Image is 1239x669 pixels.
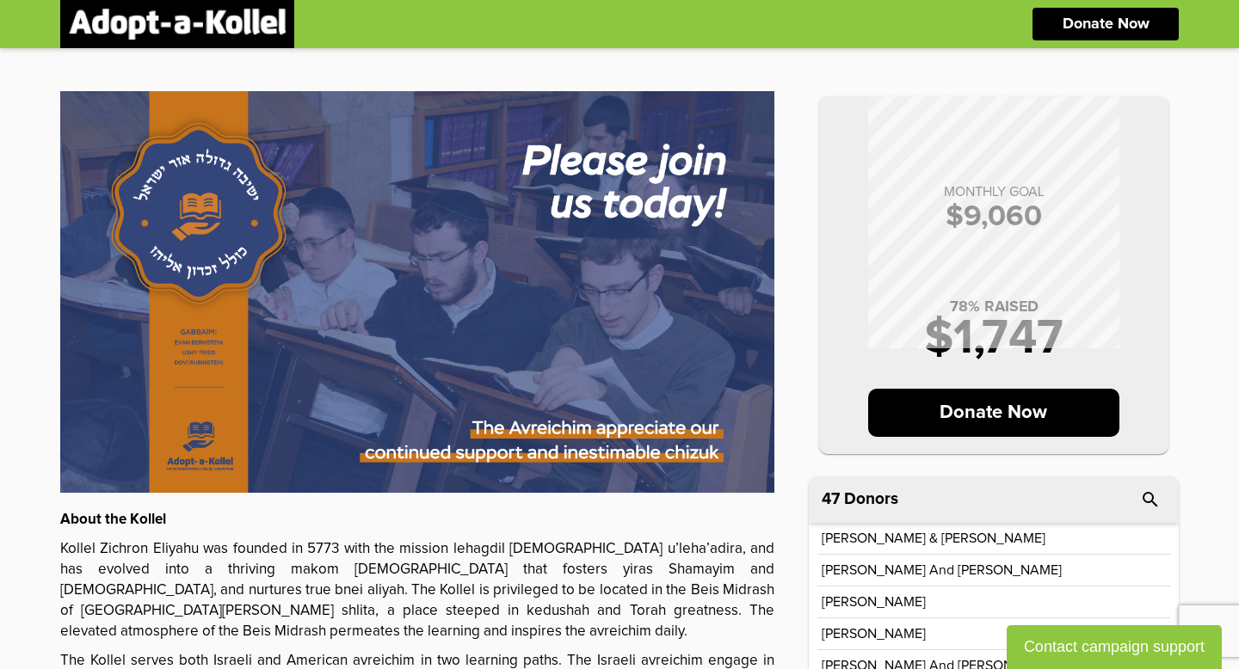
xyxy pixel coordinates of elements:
p: Kollel Zichron Eliyahu was founded in 5773 with the mission lehagdil [DEMOGRAPHIC_DATA] u’leha’ad... [60,539,774,642]
p: Donate Now [868,389,1120,437]
p: MONTHLY GOAL [836,185,1151,199]
p: Donate Now [1063,16,1150,32]
p: [PERSON_NAME] [822,627,926,641]
button: Contact campaign support [1007,625,1222,669]
img: WwVJ83BnXx.hRfpiINgCa.jpg [60,91,774,493]
p: [PERSON_NAME] & [PERSON_NAME] [822,531,1045,545]
p: [PERSON_NAME] and [PERSON_NAME] [822,563,1062,577]
i: search [1140,489,1161,510]
p: $ [836,202,1151,231]
p: Donors [844,491,898,507]
p: [PERSON_NAME] [822,595,926,609]
span: 47 [822,491,840,507]
img: logonobg.png [69,9,286,40]
strong: About the Kollel [60,512,166,527]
